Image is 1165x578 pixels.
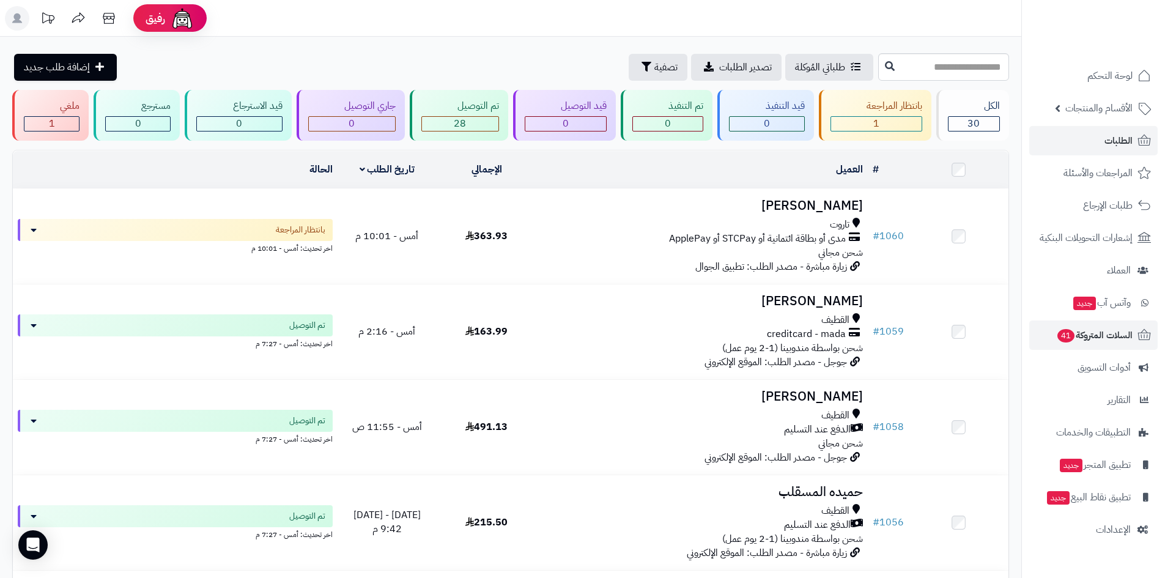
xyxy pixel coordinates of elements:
a: تطبيق المتجرجديد [1029,450,1158,480]
a: وآتس آبجديد [1029,288,1158,317]
a: تصدير الطلبات [691,54,782,81]
a: أدوات التسويق [1029,353,1158,382]
a: الحالة [309,162,333,177]
a: التطبيقات والخدمات [1029,418,1158,447]
div: 0 [309,117,395,131]
span: شحن بواسطة مندوبينا (1-2 يوم عمل) [722,341,863,355]
div: قيد الاسترجاع [196,99,282,113]
span: إشعارات التحويلات البنكية [1040,229,1133,246]
span: الدفع عند التسليم [784,423,851,437]
div: اخر تحديث: أمس - 7:27 م [18,527,333,540]
a: #1060 [873,229,904,243]
a: التقارير [1029,385,1158,415]
div: 0 [106,117,170,131]
div: بانتظار المراجعة [830,99,922,113]
a: الكل30 [934,90,1012,141]
span: 30 [967,116,980,131]
div: 28 [422,117,498,131]
a: طلبات الإرجاع [1029,191,1158,220]
span: 163.99 [465,324,508,339]
h3: [PERSON_NAME] [541,294,863,308]
span: تطبيق نقاط البيع [1046,489,1131,506]
div: ملغي [24,99,80,113]
h3: [PERSON_NAME] [541,199,863,213]
a: تحديثات المنصة [32,6,63,34]
a: بانتظار المراجعة 1 [816,90,934,141]
div: اخر تحديث: أمس - 7:27 م [18,432,333,445]
span: لوحة التحكم [1087,67,1133,84]
span: جوجل - مصدر الطلب: الموقع الإلكتروني [705,355,847,369]
span: المراجعات والأسئلة [1063,165,1133,182]
div: 1 [24,117,79,131]
div: مسترجع [105,99,171,113]
span: بانتظار المراجعة [276,224,325,236]
a: تم التوصيل 28 [407,90,511,141]
span: 0 [665,116,671,131]
div: الكل [948,99,1000,113]
span: أدوات التسويق [1078,359,1131,376]
span: جديد [1060,459,1082,472]
span: 1 [49,116,55,131]
a: المراجعات والأسئلة [1029,158,1158,188]
a: # [873,162,879,177]
span: طلبات الإرجاع [1083,197,1133,214]
span: زيارة مباشرة - مصدر الطلب: الموقع الإلكتروني [687,546,847,560]
div: تم التنفيذ [632,99,703,113]
span: 0 [764,116,770,131]
span: 0 [563,116,569,131]
div: 0 [730,117,804,131]
a: تم التنفيذ 0 [618,90,715,141]
span: شحن مجاني [818,245,863,260]
span: # [873,229,879,243]
span: تصدير الطلبات [719,60,772,75]
span: القطيف [821,504,849,518]
span: رفيق [146,11,165,26]
span: 1 [873,116,879,131]
span: تطبيق المتجر [1059,456,1131,473]
a: #1058 [873,420,904,434]
div: اخر تحديث: أمس - 7:27 م [18,336,333,349]
span: 0 [135,116,141,131]
a: العملاء [1029,256,1158,285]
span: جديد [1073,297,1096,310]
a: قيد التوصيل 0 [511,90,618,141]
span: تم التوصيل [289,510,325,522]
span: الطلبات [1104,132,1133,149]
a: لوحة التحكم [1029,61,1158,91]
span: تاروت [830,218,849,232]
span: تم التوصيل [289,319,325,332]
span: [DATE] - [DATE] 9:42 م [353,508,421,536]
span: شحن مجاني [818,436,863,451]
div: 1 [831,117,922,131]
span: وآتس آب [1072,294,1131,311]
span: creditcard - mada [767,327,846,341]
a: إضافة طلب جديد [14,54,117,81]
span: تم التوصيل [289,415,325,427]
div: 0 [525,117,606,131]
a: قيد الاسترجاع 0 [182,90,294,141]
a: #1056 [873,515,904,530]
img: ai-face.png [170,6,194,31]
span: إضافة طلب جديد [24,60,90,75]
a: الإعدادات [1029,515,1158,544]
div: قيد التنفيذ [729,99,804,113]
span: أمس - 2:16 م [358,324,415,339]
span: الدفع عند التسليم [784,518,851,532]
span: التقارير [1108,391,1131,409]
span: # [873,324,879,339]
span: # [873,515,879,530]
span: 41 [1057,329,1075,343]
div: تم التوصيل [421,99,499,113]
div: قيد التوصيل [525,99,607,113]
button: تصفية [629,54,687,81]
span: الأقسام والمنتجات [1065,100,1133,117]
span: أمس - 11:55 ص [352,420,422,434]
span: القطيف [821,313,849,327]
a: قيد التنفيذ 0 [715,90,816,141]
a: إشعارات التحويلات البنكية [1029,223,1158,253]
a: الإجمالي [472,162,502,177]
div: اخر تحديث: أمس - 10:01 م [18,241,333,254]
span: 0 [236,116,242,131]
a: الطلبات [1029,126,1158,155]
a: طلباتي المُوكلة [785,54,873,81]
